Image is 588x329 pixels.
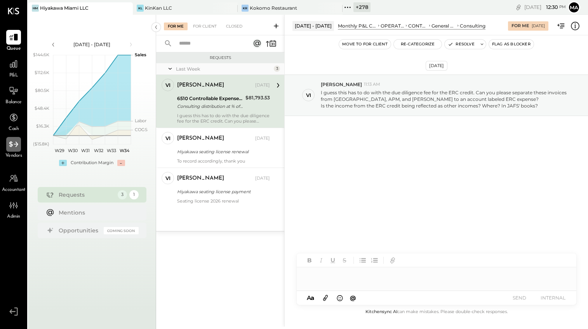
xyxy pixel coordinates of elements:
[339,40,391,49] button: Move to for client
[7,45,21,52] span: Queue
[511,23,529,29] div: For Me
[304,294,317,302] button: Aa
[0,30,27,52] a: Queue
[292,21,334,31] div: [DATE] - [DATE]
[524,3,566,11] div: [DATE]
[165,81,170,89] div: vi
[364,81,380,88] span: 11:13 AM
[59,209,135,216] div: Mentions
[117,160,125,166] div: -
[445,40,477,49] button: Resolve
[33,52,49,57] text: $144.6K
[0,198,27,220] a: Admin
[532,23,545,29] div: [DATE]
[5,99,22,106] span: Balance
[177,95,243,102] div: 6510 Controllable Expenses:General & Administrative Expenses:Consulting
[55,148,64,153] text: W29
[135,127,148,132] text: COGS
[338,23,377,29] div: Monthly P&L Comparison
[129,190,139,199] div: 1
[94,148,103,153] text: W32
[255,175,270,182] div: [DATE]
[71,160,113,166] div: Contribution Margin
[145,5,172,11] div: KinKan LLC
[104,227,139,234] div: Coming Soon
[460,23,485,29] div: Consulting
[0,110,27,133] a: Cash
[35,106,49,111] text: $48.4K
[274,66,280,72] div: 3
[306,92,311,99] div: vi
[0,171,27,194] a: Accountant
[59,41,125,48] div: [DATE] - [DATE]
[177,81,224,89] div: [PERSON_NAME]
[59,191,114,199] div: Requests
[358,255,368,265] button: Unordered List
[255,82,270,88] div: [DATE]
[431,23,456,29] div: General & Administrative Expenses
[177,158,270,164] div: To record accordingly, thank you
[245,94,270,102] div: $81,793.53
[177,198,270,204] div: Seating license 2026 renewal
[137,5,144,12] div: KL
[59,227,100,234] div: Opportunities
[7,213,20,220] span: Admin
[328,255,338,265] button: Underline
[304,255,315,265] button: Bold
[350,294,356,301] span: @
[32,5,39,12] div: HM
[81,148,90,153] text: W31
[36,123,49,129] text: $16.3K
[35,70,49,75] text: $112.6K
[0,137,27,159] a: Vendors
[119,148,129,153] text: W34
[242,5,249,12] div: KR
[5,152,22,159] span: Vendors
[177,175,224,182] div: [PERSON_NAME]
[59,160,67,166] div: +
[353,2,371,12] div: + 278
[489,40,534,49] button: Flag as Blocker
[35,88,49,93] text: $80.5K
[9,126,19,133] span: Cash
[222,23,246,30] div: Closed
[255,135,270,142] div: [DATE]
[0,57,27,79] a: P&L
[316,255,326,265] button: Italic
[2,187,26,194] span: Accountant
[164,23,188,30] div: For Me
[135,118,146,123] text: Labor
[33,141,49,147] text: ($15.8K)
[165,175,170,182] div: vi
[504,293,535,303] button: SEND
[40,5,89,11] div: Hiyakawa Miami LLC
[160,55,280,61] div: Requests
[177,102,243,110] div: Consulting distribution at % of Net sales
[369,255,379,265] button: Ordered List
[321,89,569,109] p: I guess this has to do with the due diligence fee for the ERC credit. Can you please separate the...
[348,293,358,303] button: @
[568,1,580,14] button: Ma
[339,255,350,265] button: Strikethrough
[426,61,447,71] div: [DATE]
[107,148,116,153] text: W33
[250,5,297,11] div: Kokomo Restaurant
[381,23,404,29] div: OPERATING EXPENSES (EBITDA)
[176,66,272,72] div: Last Week
[311,294,314,301] span: a
[68,148,77,153] text: W30
[408,23,428,29] div: CONTROLLABLE EXPENSES
[321,102,569,109] div: Is the income from the ERC credit being reflected as other incomes? Where? In JAFS' books?
[388,255,398,265] button: Add URL
[177,135,224,142] div: [PERSON_NAME]
[9,72,18,79] span: P&L
[189,23,221,30] div: For Client
[177,113,270,124] div: I guess this has to do with the due diligence fee for the ERC credit. Can you please separate the...
[118,190,127,199] div: 3
[394,40,442,49] button: Re-Categorize
[321,81,362,88] span: [PERSON_NAME]
[0,83,27,106] a: Balance
[177,148,268,156] div: Hiyakawa seating license renewal
[177,188,268,196] div: Hiyakawa seating license payment
[515,3,522,11] div: copy link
